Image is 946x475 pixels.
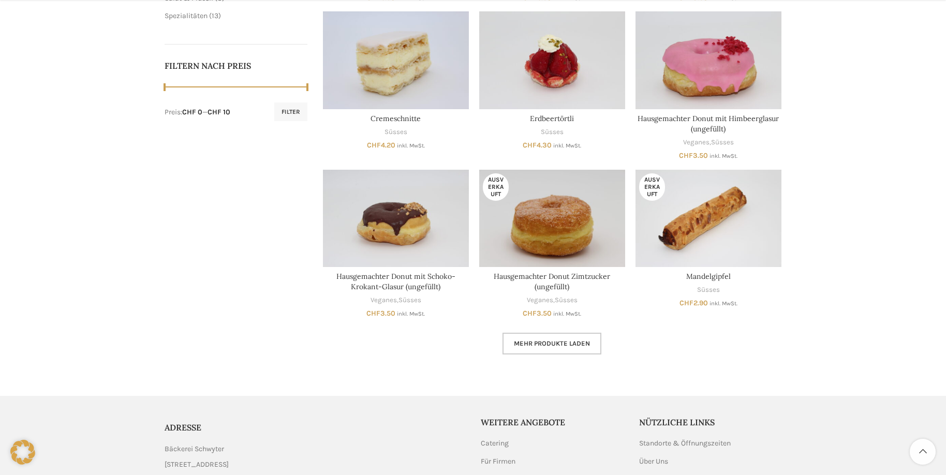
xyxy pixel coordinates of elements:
h5: Nützliche Links [639,417,782,428]
a: Mehr Produkte laden [502,333,601,354]
span: CHF [679,151,693,160]
h5: Filtern nach Preis [165,60,307,71]
a: Hausgemachter Donut mit Schoko-Krokant-Glasur (ungefüllt) [336,272,455,291]
a: Cremeschnitte [371,114,421,123]
small: inkl. MwSt. [553,310,581,317]
span: CHF 10 [208,108,230,116]
span: Ausverkauft [483,173,509,201]
a: Erdbeertörtli [530,114,574,123]
span: CHF [523,309,537,318]
a: Mandelgipfel [686,272,731,281]
a: Hausgemachter Donut Zimtzucker (ungefüllt) [479,170,625,267]
a: Hausgemachter Donut Zimtzucker (ungefüllt) [494,272,610,291]
a: Für Firmen [481,456,516,467]
a: Catering [481,438,510,449]
a: Hausgemachter Donut mit Himbeerglasur (ungefüllt) [638,114,779,133]
small: inkl. MwSt. [709,153,737,159]
bdi: 3.50 [366,309,395,318]
a: Hausgemachter Donut mit Schoko-Krokant-Glasur (ungefüllt) [323,170,469,267]
a: Süsses [541,127,564,137]
span: ADRESSE [165,422,201,433]
div: , [635,138,781,147]
span: Ausverkauft [639,173,665,201]
bdi: 3.50 [523,309,552,318]
a: Veganes [527,295,553,305]
div: , [323,295,469,305]
span: [STREET_ADDRESS] [165,459,229,470]
div: Preis: — [165,107,230,117]
bdi: 4.30 [523,141,552,150]
a: Süsses [555,295,578,305]
a: Standorte & Öffnungszeiten [639,438,732,449]
small: inkl. MwSt. [709,300,737,307]
a: Veganes [371,295,397,305]
span: CHF 0 [182,108,202,116]
a: Süsses [711,138,734,147]
bdi: 3.50 [679,151,708,160]
span: CHF [366,309,380,318]
bdi: 4.20 [367,141,395,150]
a: Veganes [683,138,709,147]
a: Hausgemachter Donut mit Himbeerglasur (ungefüllt) [635,11,781,109]
small: inkl. MwSt. [553,142,581,149]
h5: Weitere Angebote [481,417,624,428]
a: Über Uns [639,456,669,467]
span: 13 [212,11,218,20]
a: Spezialitäten [165,11,208,20]
span: CHF [679,299,693,307]
div: , [479,295,625,305]
a: Scroll to top button [910,439,936,465]
a: Cremeschnitte [323,11,469,109]
small: inkl. MwSt. [397,142,425,149]
span: CHF [367,141,381,150]
span: Mehr Produkte laden [514,339,590,348]
small: inkl. MwSt. [397,310,425,317]
a: Mandelgipfel [635,170,781,267]
a: Süsses [697,285,720,295]
a: Süsses [398,295,421,305]
a: Erdbeertörtli [479,11,625,109]
button: Filter [274,102,307,121]
span: CHF [523,141,537,150]
bdi: 2.90 [679,299,708,307]
span: Bäckerei Schwyter [165,443,224,455]
a: Süsses [385,127,407,137]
